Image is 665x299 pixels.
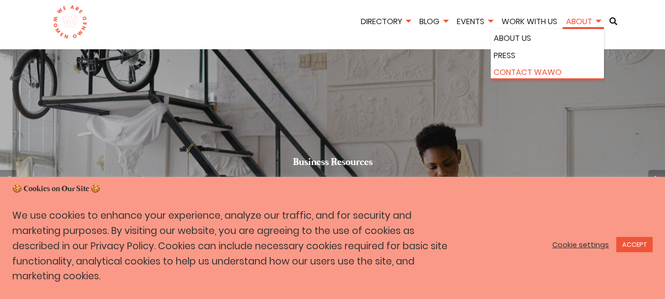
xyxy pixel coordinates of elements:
a: Work With Us [498,16,561,27]
a: Search [606,17,621,25]
a: About Us [494,32,601,45]
h5: Business Resources [293,156,373,169]
li: Directory [357,15,414,30]
p: We use cookies to enhance your experience, analyze our traffic, and for security and marketing pu... [12,208,461,284]
li: Blog [416,15,451,30]
li: Events [453,15,496,30]
a: ACCEPT [616,237,653,252]
a: About [563,16,604,27]
a: Cookie settings [552,240,609,249]
a: Blog [416,16,451,27]
h2: 6 Rules for Pricing Your Creative Products or Services [67,173,599,206]
a: Contact WAWO [494,66,601,79]
h5: 🍪 Cookies on Our Site 🍪 [12,184,653,195]
a: Events [453,16,496,27]
li: About [563,15,604,30]
a: Directory [357,16,414,27]
img: logo [53,5,88,39]
a: Press [494,49,601,62]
